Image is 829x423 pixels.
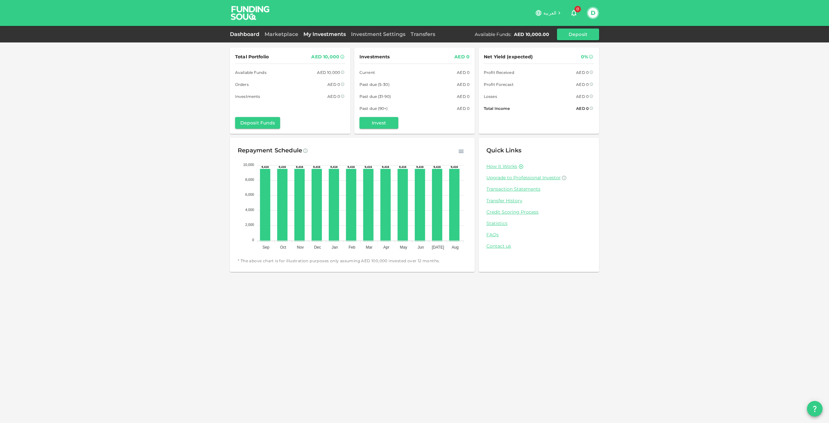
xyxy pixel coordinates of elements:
div: AED 10,000 [317,69,340,76]
tspan: May [400,245,407,250]
tspan: Mar [366,245,373,250]
button: D [588,8,598,18]
tspan: Jan [332,245,338,250]
span: Quick Links [486,147,521,154]
tspan: Aug [452,245,459,250]
tspan: 0 [252,238,254,242]
a: Marketplace [262,31,301,37]
div: AED 0 [457,93,470,100]
tspan: 6,000 [245,193,254,196]
div: AED 0 [327,81,340,88]
div: AED 10,000.00 [514,31,549,38]
a: Upgrade to Professional Investor [486,175,591,181]
span: Past due (5-30) [359,81,390,88]
span: Upgrade to Professional Investor [486,175,561,181]
tspan: Nov [297,245,304,250]
span: Losses [484,93,497,100]
div: AED 0 [457,105,470,112]
a: FAQs [486,232,591,238]
span: Net Yield (expected) [484,53,533,61]
span: Investments [235,93,260,100]
tspan: 2,000 [245,223,254,227]
tspan: Feb [348,245,355,250]
span: Available Funds [235,69,267,76]
button: Deposit Funds [235,117,280,129]
div: AED 0 [576,93,589,100]
div: AED 10,000 [311,53,339,61]
div: AED 0 [576,81,589,88]
div: AED 0 [576,69,589,76]
span: Profit Received [484,69,514,76]
a: Statistics [486,220,591,227]
span: * The above chart is for illustration purposes only assuming AED 100,000 invested over 12 months. [238,258,467,264]
span: Current [359,69,375,76]
a: Credit Scoring Process [486,209,591,215]
tspan: Dec [314,245,321,250]
tspan: Oct [280,245,286,250]
a: Transfer History [486,198,591,204]
a: My Investments [301,31,348,37]
a: How it Works [486,163,517,170]
tspan: Apr [383,245,390,250]
a: Transfers [408,31,438,37]
a: Dashboard [230,31,262,37]
tspan: Jun [418,245,424,250]
tspan: 8,000 [245,178,254,182]
div: Available Funds : [475,31,511,38]
div: AED 0 [454,53,470,61]
tspan: 4,000 [245,208,254,212]
div: Repayment Schedule [238,146,302,156]
div: AED 0 [457,81,470,88]
a: Contact us [486,243,591,249]
a: Investment Settings [348,31,408,37]
span: Total Income [484,105,510,112]
div: AED 0 [576,105,589,112]
span: Orders [235,81,249,88]
tspan: Sep [263,245,270,250]
button: Deposit [557,29,599,40]
tspan: [DATE] [432,245,444,250]
a: Transaction Statements [486,186,591,192]
div: AED 0 [457,69,470,76]
button: question [807,401,823,417]
span: Profit Forecast [484,81,514,88]
span: Past due (31-90) [359,93,391,100]
tspan: 10,000 [243,163,254,167]
span: Past due (90+) [359,105,388,112]
span: Investments [359,53,390,61]
span: Total Portfolio [235,53,269,61]
span: 0 [574,6,581,12]
button: 0 [567,6,580,19]
div: 0% [581,53,588,61]
button: Invest [359,117,398,129]
span: العربية [543,10,556,16]
div: AED 0 [327,93,340,100]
